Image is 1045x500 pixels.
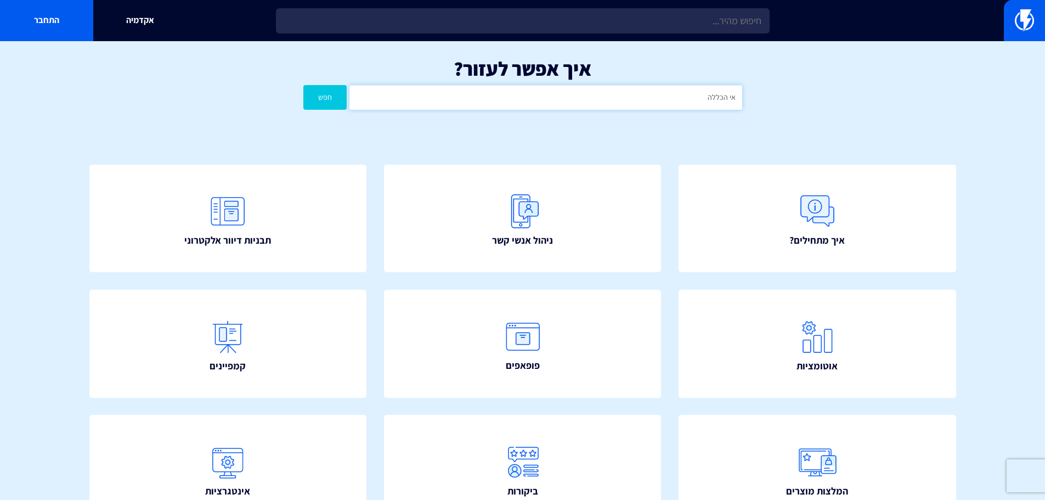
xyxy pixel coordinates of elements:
[205,484,250,498] span: אינטגרציות
[16,58,1029,80] h1: איך אפשר לעזור?
[303,85,347,110] button: חפש
[89,290,367,398] a: קמפיינים
[789,233,845,248] span: איך מתחילים?
[797,359,838,373] span: אוטומציות
[384,165,662,273] a: ניהול אנשי קשר
[89,165,367,273] a: תבניות דיוור אלקטרוני
[786,484,848,498] span: המלצות מוצרים
[184,233,271,248] span: תבניות דיוור אלקטרוני
[276,8,770,33] input: חיפוש מהיר...
[507,484,538,498] span: ביקורות
[506,358,540,373] span: פופאפים
[210,359,246,373] span: קמפיינים
[349,85,742,110] input: חיפוש
[384,290,662,398] a: פופאפים
[679,290,956,398] a: אוטומציות
[679,165,956,273] a: איך מתחילים?
[492,233,553,248] span: ניהול אנשי קשר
